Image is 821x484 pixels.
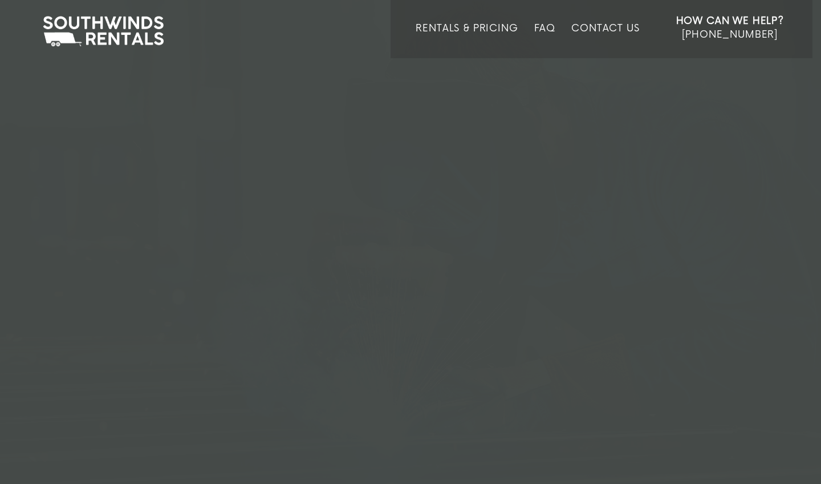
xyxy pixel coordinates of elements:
a: How Can We Help? [PHONE_NUMBER] [676,14,784,50]
img: Southwinds Rentals Logo [37,14,169,49]
a: Rentals & Pricing [416,23,518,58]
strong: How Can We Help? [676,15,784,27]
a: FAQ [534,23,556,58]
span: [PHONE_NUMBER] [682,29,778,41]
a: Contact Us [571,23,639,58]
